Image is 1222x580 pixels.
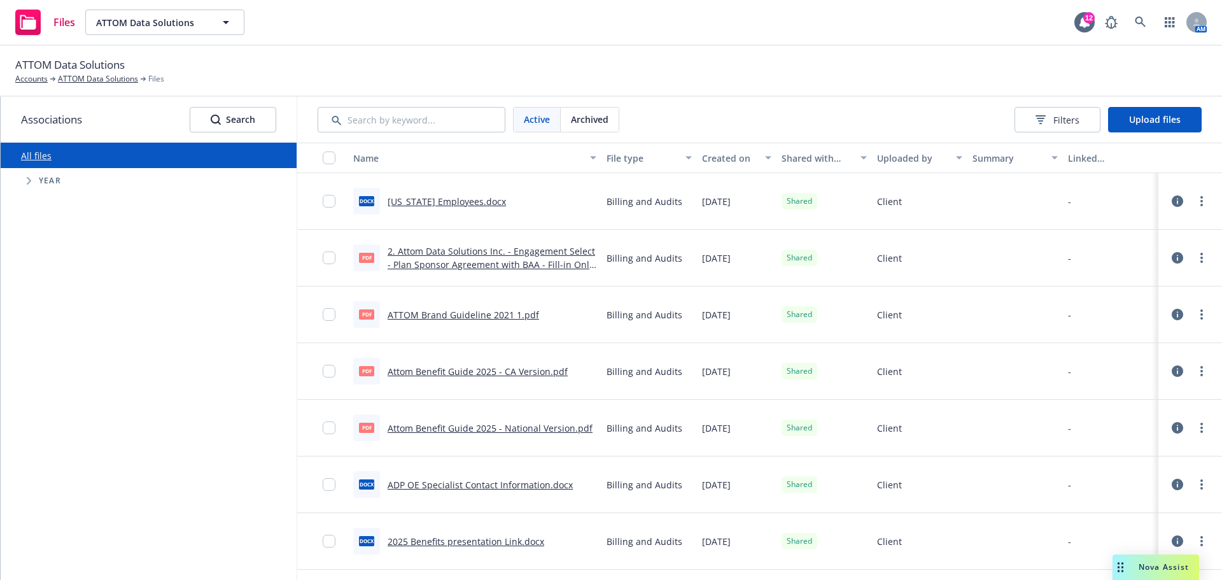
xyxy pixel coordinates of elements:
a: Switch app [1157,10,1183,35]
span: [DATE] [702,478,731,492]
span: Archived [571,113,608,126]
span: pdf [359,366,374,376]
a: Attom Benefit Guide 2025 - National Version.pdf [388,422,593,434]
a: 2. Attom Data Solutions Inc. - Engagement Select - Plan Sponsor Agreement with BAA - Fill-in Only... [388,245,595,284]
button: Uploaded by [872,143,967,173]
a: Report a Bug [1099,10,1124,35]
div: - [1068,478,1071,492]
input: Search by keyword... [318,107,505,132]
button: Name [348,143,601,173]
input: Toggle Row Selected [323,421,335,434]
span: Nova Assist [1139,562,1189,572]
a: All files [21,150,52,162]
span: Billing and Audits [607,365,682,378]
span: Upload files [1129,113,1181,125]
div: - [1068,365,1071,378]
span: docx [359,196,374,206]
span: [DATE] [702,308,731,322]
div: Linked associations [1068,152,1153,165]
span: [DATE] [702,421,731,435]
input: Select all [323,152,335,164]
a: Attom Benefit Guide 2025 - CA Version.pdf [388,365,568,378]
input: Toggle Row Selected [323,195,335,208]
span: Client [877,195,902,208]
div: - [1068,421,1071,435]
input: Toggle Row Selected [323,251,335,264]
span: Shared [787,535,812,547]
a: more [1194,364,1209,379]
span: [DATE] [702,535,731,548]
div: Name [353,152,582,165]
input: Toggle Row Selected [323,365,335,378]
span: Shared [787,422,812,434]
span: Shared [787,195,812,207]
a: more [1194,477,1209,492]
div: - [1068,308,1071,322]
span: Client [877,421,902,435]
button: Filters [1015,107,1100,132]
a: Search [1128,10,1153,35]
button: Upload files [1108,107,1202,132]
svg: Search [211,115,221,125]
a: ADP OE Specialist Contact Information.docx [388,479,573,491]
span: docx [359,479,374,489]
input: Toggle Row Selected [323,308,335,321]
div: 12 [1083,12,1095,24]
div: - [1068,195,1071,208]
span: ATTOM Data Solutions [15,57,125,73]
span: Billing and Audits [607,251,682,265]
button: SearchSearch [190,107,276,132]
a: [US_STATE] Employees.docx [388,195,506,208]
span: Billing and Audits [607,421,682,435]
div: Uploaded by [877,152,948,165]
span: [DATE] [702,195,731,208]
button: Created on [697,143,776,173]
span: docx [359,536,374,546]
div: Summary [973,152,1044,165]
button: Nova Assist [1113,555,1199,580]
div: File type [607,152,678,165]
div: Shared with client [782,152,853,165]
a: ATTOM Brand Guideline 2021 1.pdf [388,309,539,321]
a: more [1194,194,1209,209]
span: Billing and Audits [607,308,682,322]
a: Files [10,4,80,40]
div: Search [211,108,255,132]
span: ATTOM Data Solutions [96,16,206,29]
input: Toggle Row Selected [323,535,335,548]
span: Client [877,478,902,492]
span: pdf [359,253,374,262]
div: - [1068,251,1071,265]
span: Client [877,535,902,548]
span: Files [53,17,75,27]
span: pdf [359,423,374,432]
div: Drag to move [1113,555,1128,580]
span: Filters [1053,113,1079,127]
button: File type [601,143,697,173]
span: Files [148,73,164,85]
a: 2025 Benefits presentation Link.docx [388,535,544,548]
a: Accounts [15,73,48,85]
span: pdf [359,309,374,319]
div: Tree Example [1,168,297,194]
button: Shared with client [776,143,872,173]
div: - [1068,535,1071,548]
button: Linked associations [1063,143,1158,173]
span: Shared [787,365,812,377]
span: Billing and Audits [607,478,682,492]
input: Toggle Row Selected [323,478,335,491]
span: Shared [787,479,812,490]
button: ATTOM Data Solutions [85,10,244,35]
span: Active [524,113,550,126]
span: Filters [1036,113,1079,127]
span: Client [877,308,902,322]
a: more [1194,420,1209,435]
span: Billing and Audits [607,195,682,208]
span: Billing and Audits [607,535,682,548]
span: Shared [787,309,812,320]
span: Year [39,177,61,185]
span: Associations [21,111,82,128]
span: [DATE] [702,251,731,265]
span: Client [877,251,902,265]
a: more [1194,307,1209,322]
